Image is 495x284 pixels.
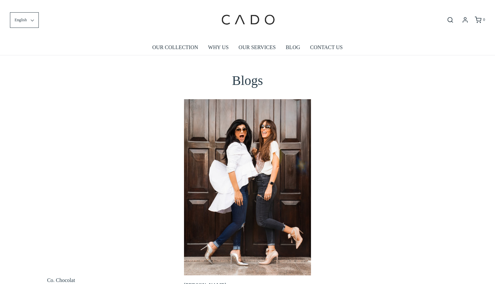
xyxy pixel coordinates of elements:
[208,40,229,55] a: WHY US
[474,17,485,23] a: 0
[219,5,276,35] img: cadogifting
[444,16,456,24] button: Open search bar
[239,40,276,55] a: OUR SERVICES
[10,12,39,28] button: English
[47,99,174,270] a: Co. Chocolat
[286,40,300,55] a: BLOG
[310,40,342,55] a: CONTACT US
[15,17,27,23] span: English
[152,40,198,55] a: OUR COLLECTION
[483,17,485,22] span: 0
[47,277,75,283] a: Co. Chocolat
[184,99,311,275] a: Ineza Balloons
